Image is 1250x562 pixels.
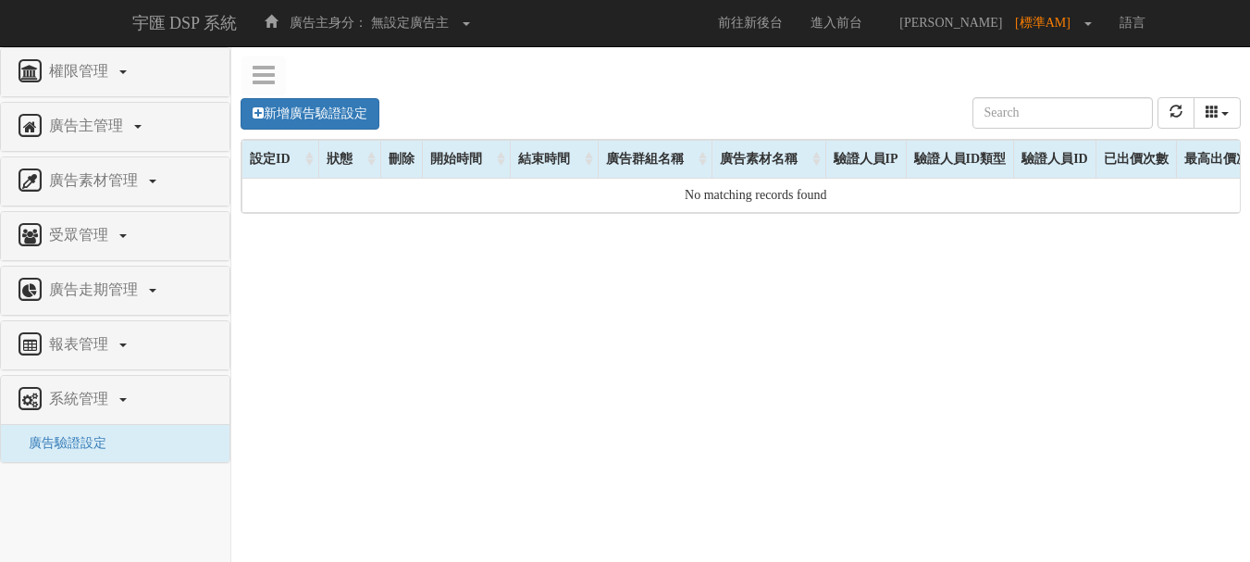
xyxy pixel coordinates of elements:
span: 廣告主身分： [290,16,367,30]
button: columns [1194,97,1242,129]
a: 新增廣告驗證設定 [241,98,379,130]
span: 無設定廣告主 [371,16,449,30]
div: 驗證人員IP [826,141,906,178]
div: 刪除 [381,141,422,178]
button: refresh [1157,97,1194,129]
div: Columns [1194,97,1242,129]
div: 狀態 [319,141,380,178]
div: 結束時間 [511,141,598,178]
a: 報表管理 [15,331,216,360]
div: 廣告素材名稱 [712,141,825,178]
span: 系統管理 [44,391,118,406]
span: 權限管理 [44,63,118,79]
span: 受眾管理 [44,227,118,243]
span: 報表管理 [44,336,118,352]
a: 廣告走期管理 [15,276,216,306]
input: Search [972,97,1153,129]
div: 設定ID [242,141,318,178]
span: 廣告素材管理 [44,172,147,188]
a: 系統管理 [15,385,216,415]
span: 廣告主管理 [44,118,132,133]
a: 廣告素材管理 [15,167,216,196]
div: 廣告群組名稱 [599,141,712,178]
div: 驗證人員ID [1014,141,1095,178]
a: 廣告驗證設定 [15,436,106,450]
a: 受眾管理 [15,221,216,251]
div: 開始時間 [423,141,510,178]
a: 廣告主管理 [15,112,216,142]
span: [標準AM] [1015,16,1080,30]
div: 驗證人員ID類型 [907,141,1014,178]
span: 廣告走期管理 [44,281,147,297]
span: [PERSON_NAME] [890,16,1011,30]
div: 已出價次數 [1096,141,1176,178]
a: 權限管理 [15,57,216,87]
